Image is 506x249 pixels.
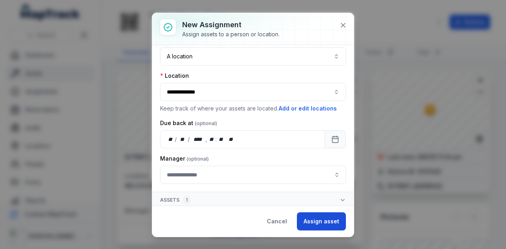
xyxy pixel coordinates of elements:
div: hour, [208,135,216,143]
button: Assets1 [152,192,354,208]
label: Location [160,72,189,80]
div: Assign assets to a person or location. [182,30,279,38]
div: year, [191,135,205,143]
div: : [215,135,217,143]
span: Assets [160,195,191,205]
div: day, [167,135,175,143]
button: A location [160,47,346,66]
div: am/pm, [227,135,236,143]
button: Calendar [325,130,346,148]
div: 1 [183,195,191,205]
button: Assign asset [297,212,346,230]
label: Due back at [160,119,217,127]
div: month, [177,135,188,143]
div: / [175,135,177,143]
p: Keep track of where your assets are located. [160,104,346,113]
button: Cancel [260,212,294,230]
div: , [206,135,208,143]
button: Add or edit locations [278,104,337,113]
label: Manager [160,155,209,163]
input: assignment-add:cf[907ad3fd-eed4-49d8-ad84-d22efbadc5a5]-label [160,166,346,184]
h3: New assignment [182,19,279,30]
div: / [188,135,191,143]
div: minute, [217,135,225,143]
